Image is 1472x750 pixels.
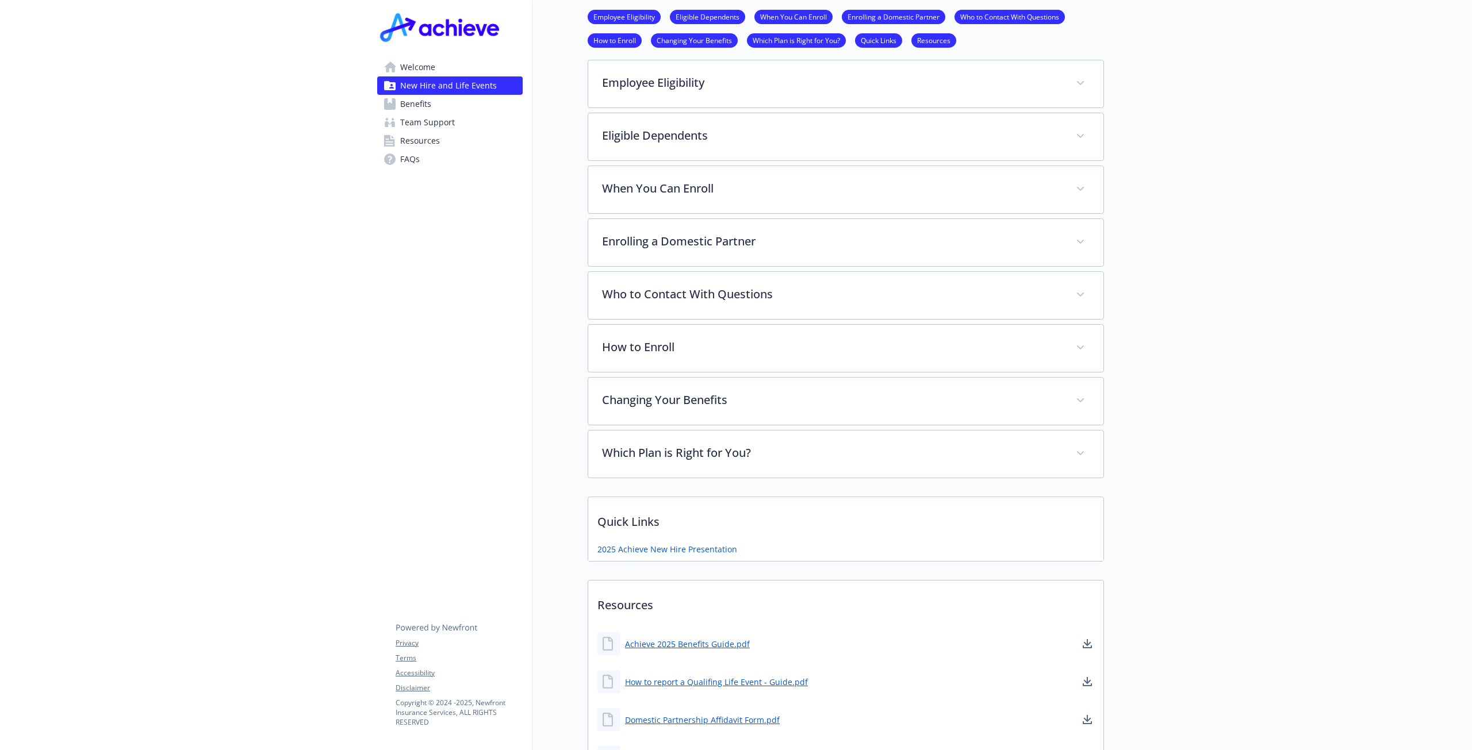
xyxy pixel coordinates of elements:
[588,272,1103,319] div: Who to Contact With Questions
[670,11,745,22] a: Eligible Dependents
[588,325,1103,372] div: How to Enroll
[400,132,440,150] span: Resources
[396,698,522,727] p: Copyright © 2024 - 2025 , Newfront Insurance Services, ALL RIGHTS RESERVED
[400,95,431,113] span: Benefits
[855,34,902,45] a: Quick Links
[400,58,435,76] span: Welcome
[377,76,523,95] a: New Hire and Life Events
[625,638,750,650] a: Achieve 2025 Benefits Guide.pdf
[602,233,1062,250] p: Enrolling a Domestic Partner
[377,95,523,113] a: Benefits
[396,638,522,648] a: Privacy
[754,11,833,22] a: When You Can Enroll
[588,34,642,45] a: How to Enroll
[400,150,420,168] span: FAQs
[625,676,808,688] a: How to report a Qualifing Life Event - Guide.pdf
[588,497,1103,540] p: Quick Links
[588,580,1103,623] p: Resources
[602,444,1062,461] p: Which Plan is Right for You?
[1080,675,1094,689] a: download document
[377,113,523,132] a: Team Support
[588,113,1103,160] div: Eligible Dependents
[1080,713,1094,726] a: download document
[625,714,780,726] a: Domestic Partnership Affidavit Form.pdf
[400,113,455,132] span: Team Support
[911,34,956,45] a: Resources
[602,391,1062,409] p: Changing Your Benefits
[747,34,846,45] a: Which Plan is Right for You?
[651,34,738,45] a: Changing Your Benefits
[954,11,1065,22] a: Who to Contact With Questions
[588,219,1103,266] div: Enrolling a Domestic Partner
[588,378,1103,425] div: Changing Your Benefits
[842,11,945,22] a: Enrolling a Domestic Partner
[377,150,523,168] a: FAQs
[602,74,1062,91] p: Employee Eligibility
[588,60,1103,107] div: Employee Eligibility
[602,180,1062,197] p: When You Can Enroll
[588,11,661,22] a: Employee Eligibility
[377,132,523,150] a: Resources
[602,127,1062,144] p: Eligible Dependents
[588,166,1103,213] div: When You Can Enroll
[588,430,1103,478] div: Which Plan is Right for You?
[396,668,522,678] a: Accessibility
[396,683,522,693] a: Disclaimer
[396,653,522,663] a: Terms
[377,58,523,76] a: Welcome
[602,339,1062,356] p: How to Enroll
[602,286,1062,303] p: Who to Contact With Questions
[597,543,737,555] a: 2025 Achieve New Hire Presentation
[1080,637,1094,651] a: download document
[400,76,497,95] span: New Hire and Life Events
